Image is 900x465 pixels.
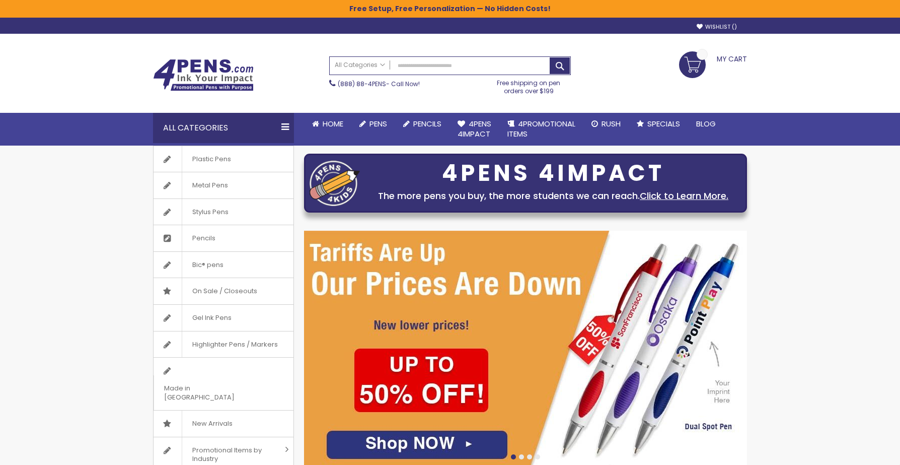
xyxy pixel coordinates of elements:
[154,331,293,358] a: Highlighter Pens / Markers
[602,118,621,129] span: Rush
[507,118,575,139] span: 4PROMOTIONAL ITEMS
[182,331,288,358] span: Highlighter Pens / Markers
[154,278,293,304] a: On Sale / Closeouts
[153,59,254,91] img: 4Pens Custom Pens and Promotional Products
[583,113,629,135] a: Rush
[369,118,387,129] span: Pens
[153,113,294,143] div: All Categories
[338,80,386,88] a: (888) 88-4PENS
[697,23,737,31] a: Wishlist
[499,113,583,146] a: 4PROMOTIONALITEMS
[182,172,238,198] span: Metal Pens
[351,113,395,135] a: Pens
[154,172,293,198] a: Metal Pens
[154,358,293,410] a: Made in [GEOGRAPHIC_DATA]
[182,305,242,331] span: Gel Ink Pens
[154,305,293,331] a: Gel Ink Pens
[395,113,449,135] a: Pencils
[629,113,688,135] a: Specials
[487,75,571,95] div: Free shipping on pen orders over $199
[154,199,293,225] a: Stylus Pens
[335,61,385,69] span: All Categories
[330,57,390,74] a: All Categories
[365,189,741,203] div: The more pens you buy, the more students we can reach.
[323,118,343,129] span: Home
[338,80,420,88] span: - Call Now!
[696,118,716,129] span: Blog
[182,278,267,304] span: On Sale / Closeouts
[458,118,491,139] span: 4Pens 4impact
[365,163,741,184] div: 4PENS 4IMPACT
[182,225,226,251] span: Pencils
[310,160,360,206] img: four_pen_logo.png
[449,113,499,146] a: 4Pens4impact
[304,113,351,135] a: Home
[154,411,293,437] a: New Arrivals
[647,118,680,129] span: Specials
[182,199,239,225] span: Stylus Pens
[154,375,268,410] span: Made in [GEOGRAPHIC_DATA]
[182,146,241,172] span: Plastic Pens
[640,189,728,202] a: Click to Learn More.
[154,225,293,251] a: Pencils
[182,252,234,278] span: Bic® pens
[154,146,293,172] a: Plastic Pens
[182,411,243,437] span: New Arrivals
[688,113,724,135] a: Blog
[413,118,441,129] span: Pencils
[154,252,293,278] a: Bic® pens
